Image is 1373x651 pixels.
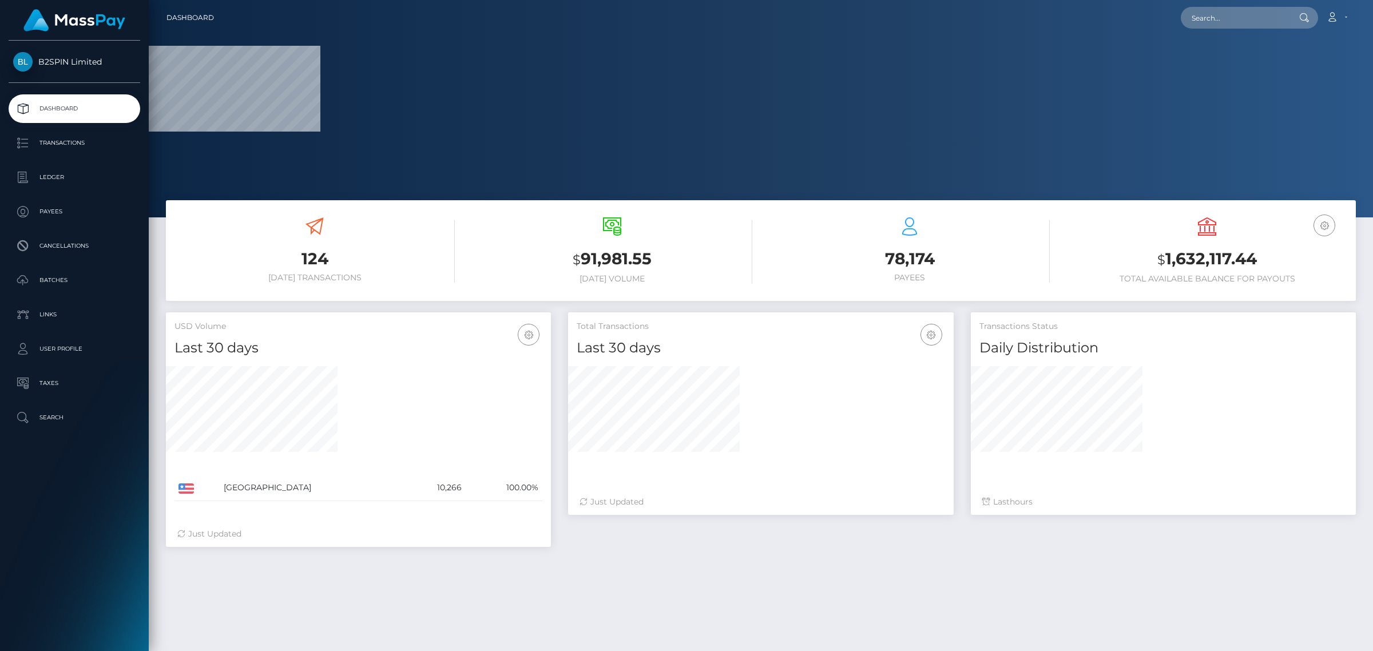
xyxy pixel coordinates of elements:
a: Search [9,403,140,432]
h4: Daily Distribution [979,338,1347,358]
a: Batches [9,266,140,295]
a: Ledger [9,163,140,192]
p: Ledger [13,169,136,186]
p: Payees [13,203,136,220]
h3: 91,981.55 [472,248,752,271]
span: B2SPIN Limited [9,57,140,67]
div: Just Updated [580,496,942,508]
td: [GEOGRAPHIC_DATA] [220,475,403,501]
a: Taxes [9,369,140,398]
a: Cancellations [9,232,140,260]
img: MassPay Logo [23,9,125,31]
h3: 124 [174,248,455,270]
h5: Total Transactions [577,321,945,332]
a: Dashboard [166,6,214,30]
h6: Total Available Balance for Payouts [1067,274,1347,284]
img: US.png [178,483,194,494]
td: 10,266 [403,475,465,501]
div: Just Updated [177,528,539,540]
p: Cancellations [13,237,136,255]
h4: Last 30 days [577,338,945,358]
p: Transactions [13,134,136,152]
a: Links [9,300,140,329]
p: Batches [13,272,136,289]
h3: 78,174 [769,248,1050,270]
td: 100.00% [466,475,542,501]
h6: Payees [769,273,1050,283]
h5: USD Volume [174,321,542,332]
h4: Last 30 days [174,338,542,358]
p: Links [13,306,136,323]
a: User Profile [9,335,140,363]
input: Search... [1181,7,1288,29]
h3: 1,632,117.44 [1067,248,1347,271]
a: Payees [9,197,140,226]
img: B2SPIN Limited [13,52,33,72]
p: User Profile [13,340,136,358]
small: $ [573,252,581,268]
div: Last hours [982,496,1344,508]
a: Dashboard [9,94,140,123]
p: Taxes [13,375,136,392]
p: Search [13,409,136,426]
h6: [DATE] Volume [472,274,752,284]
p: Dashboard [13,100,136,117]
h6: [DATE] Transactions [174,273,455,283]
h5: Transactions Status [979,321,1347,332]
small: $ [1157,252,1165,268]
a: Transactions [9,129,140,157]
